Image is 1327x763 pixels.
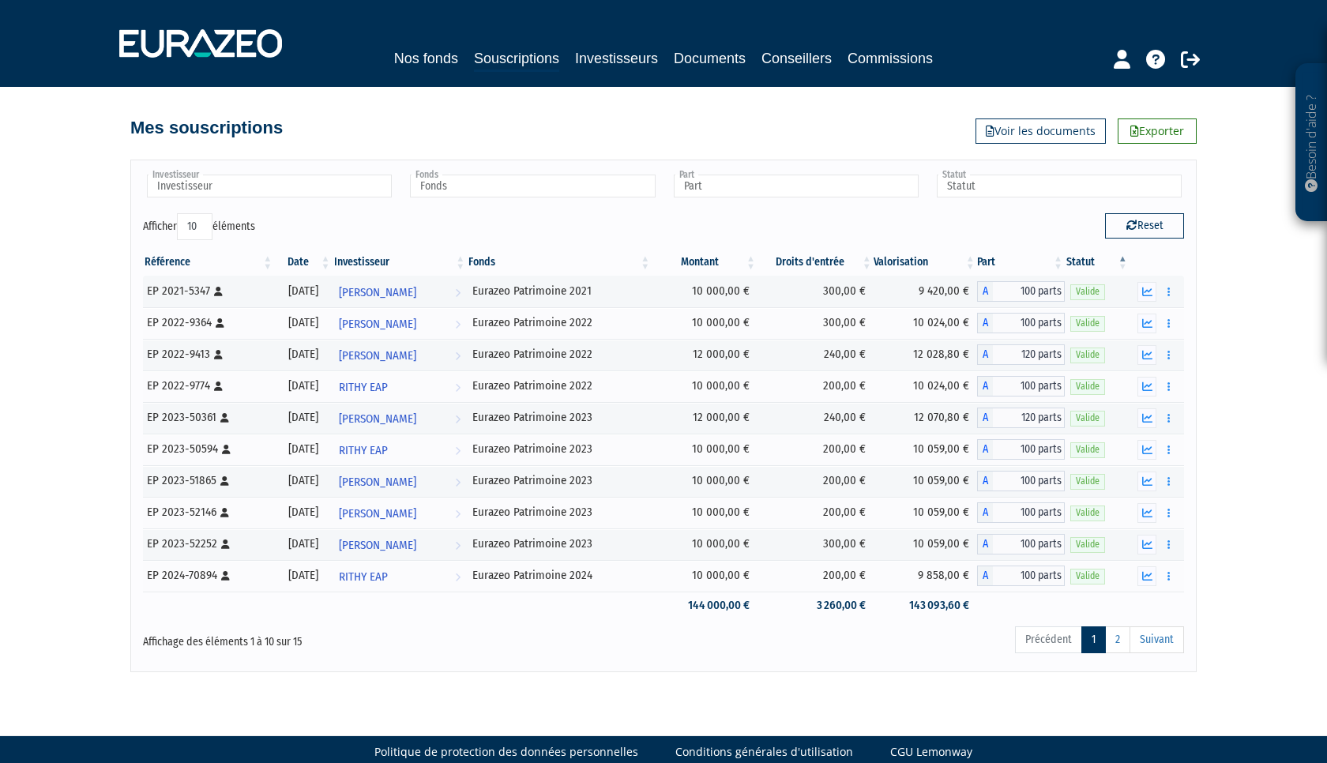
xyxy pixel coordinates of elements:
td: 200,00 € [757,434,874,465]
span: Valide [1070,348,1105,363]
a: RITHY EAP [333,434,468,465]
td: 9 858,00 € [874,560,977,592]
th: Date: activer pour trier la colonne par ordre croissant [274,249,332,276]
i: [Français] Personne physique [214,381,223,391]
th: Part: activer pour trier la colonne par ordre croissant [977,249,1065,276]
a: Conseillers [761,47,832,70]
td: 200,00 € [757,465,874,497]
td: 10 000,00 € [652,307,757,339]
span: [PERSON_NAME] [339,531,416,560]
span: A [977,471,993,491]
div: EP 2022-9413 [147,346,269,363]
div: Eurazeo Patrimoine 2023 [472,409,646,426]
i: [Français] Personne physique [216,318,224,328]
span: A [977,344,993,365]
div: [DATE] [280,536,326,552]
td: 10 024,00 € [874,307,977,339]
td: 240,00 € [757,402,874,434]
i: Voir l'investisseur [455,499,461,528]
td: 12 070,80 € [874,402,977,434]
span: Valide [1070,379,1105,394]
div: EP 2022-9774 [147,378,269,394]
span: Valide [1070,506,1105,521]
th: Droits d'entrée: activer pour trier la colonne par ordre croissant [757,249,874,276]
i: Voir l'investisseur [455,278,461,307]
a: CGU Lemonway [890,744,972,760]
span: 120 parts [993,344,1065,365]
i: Voir l'investisseur [455,373,461,402]
td: 10 059,00 € [874,465,977,497]
span: [PERSON_NAME] [339,468,416,497]
div: [DATE] [280,504,326,521]
a: Conditions générales d'utilisation [675,744,853,760]
td: 200,00 € [757,560,874,592]
div: Eurazeo Patrimoine 2023 [472,504,646,521]
a: [PERSON_NAME] [333,402,468,434]
a: [PERSON_NAME] [333,339,468,370]
td: 3 260,00 € [757,592,874,619]
span: [PERSON_NAME] [339,278,416,307]
div: EP 2024-70894 [147,567,269,584]
a: Documents [674,47,746,70]
a: Souscriptions [474,47,559,72]
a: [PERSON_NAME] [333,276,468,307]
div: EP 2021-5347 [147,283,269,299]
span: [PERSON_NAME] [339,404,416,434]
div: Eurazeo Patrimoine 2024 [472,567,646,584]
i: [Français] Personne physique [221,571,230,581]
div: [DATE] [280,314,326,331]
a: Commissions [848,47,933,70]
span: Valide [1070,411,1105,426]
a: RITHY EAP [333,560,468,592]
span: A [977,376,993,397]
i: [Français] Personne physique [222,445,231,454]
a: [PERSON_NAME] [333,465,468,497]
a: 2 [1105,626,1130,653]
div: [DATE] [280,378,326,394]
td: 12 000,00 € [652,339,757,370]
a: [PERSON_NAME] [333,528,468,560]
i: Voir l'investisseur [455,436,461,465]
div: EP 2023-52146 [147,504,269,521]
div: A - Eurazeo Patrimoine 2022 [977,344,1065,365]
div: Eurazeo Patrimoine 2023 [472,536,646,552]
th: Valorisation: activer pour trier la colonne par ordre croissant [874,249,977,276]
div: A - Eurazeo Patrimoine 2023 [977,502,1065,523]
i: [Français] Personne physique [220,476,229,486]
div: A - Eurazeo Patrimoine 2023 [977,534,1065,554]
i: [Français] Personne physique [214,287,223,296]
td: 10 059,00 € [874,434,977,465]
img: 1732889491-logotype_eurazeo_blanc_rvb.png [119,29,282,58]
td: 10 000,00 € [652,497,757,528]
div: Eurazeo Patrimoine 2021 [472,283,646,299]
i: Voir l'investisseur [455,531,461,560]
label: Afficher éléments [143,213,255,240]
td: 10 024,00 € [874,370,977,402]
td: 10 000,00 € [652,434,757,465]
span: A [977,534,993,554]
div: [DATE] [280,409,326,426]
div: EP 2023-50594 [147,441,269,457]
a: Suivant [1130,626,1184,653]
td: 200,00 € [757,497,874,528]
i: Voir l'investisseur [455,341,461,370]
span: 120 parts [993,408,1065,428]
span: 100 parts [993,376,1065,397]
span: Valide [1070,442,1105,457]
td: 200,00 € [757,370,874,402]
div: A - Eurazeo Patrimoine 2021 [977,281,1065,302]
span: A [977,566,993,586]
i: [Français] Personne physique [220,508,229,517]
div: [DATE] [280,346,326,363]
i: Voir l'investisseur [455,468,461,497]
div: A - Eurazeo Patrimoine 2024 [977,566,1065,586]
span: Valide [1070,474,1105,489]
div: A - Eurazeo Patrimoine 2022 [977,376,1065,397]
div: A - Eurazeo Patrimoine 2023 [977,439,1065,460]
td: 10 059,00 € [874,497,977,528]
i: Voir l'investisseur [455,404,461,434]
div: Eurazeo Patrimoine 2022 [472,346,646,363]
th: Statut : activer pour trier la colonne par ordre d&eacute;croissant [1065,249,1130,276]
span: [PERSON_NAME] [339,310,416,339]
span: Valide [1070,537,1105,552]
